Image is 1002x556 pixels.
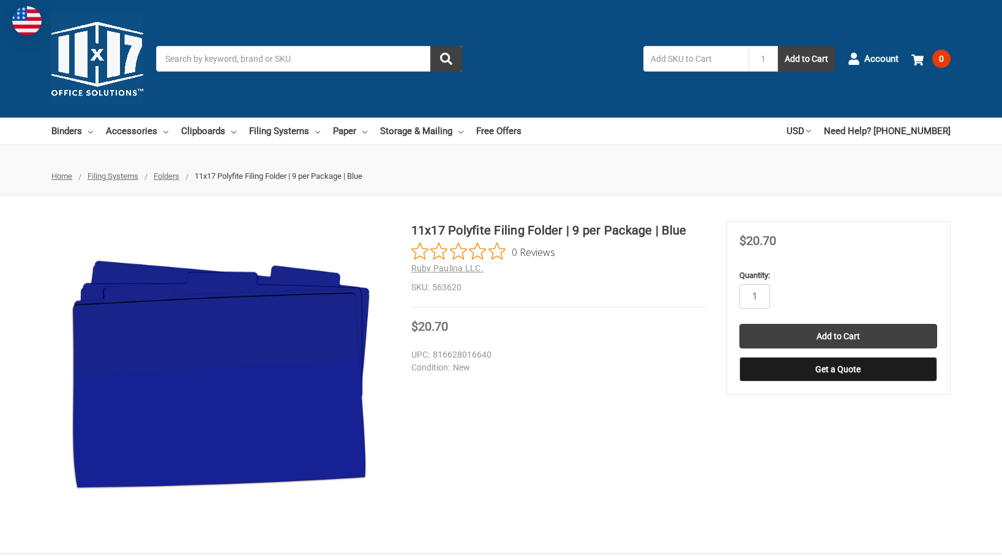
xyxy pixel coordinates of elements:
dt: UPC: [411,348,430,361]
span: $20.70 [411,319,448,334]
dt: SKU: [411,281,429,294]
input: Search by keyword, brand or SKU [156,46,462,72]
a: Home [51,171,72,181]
a: Storage & Mailing [380,118,463,145]
img: duty and tax information for United States [12,6,42,36]
a: Account [848,43,899,75]
dd: 816628016640 [411,348,700,361]
span: Account [864,52,899,66]
button: Add to Cart [778,46,835,72]
span: 0 Reviews [512,242,555,261]
input: Add to Cart [739,324,937,348]
button: Rated 0 out of 5 stars from 0 reviews. Jump to reviews. [411,242,555,261]
input: Add SKU to Cart [643,46,749,72]
a: Clipboards [181,118,236,145]
a: Filing Systems [249,118,320,145]
span: $20.70 [739,233,776,248]
a: Accessories [106,118,168,145]
a: USD [787,118,811,145]
a: Paper [333,118,367,145]
span: 0 [932,50,951,68]
img: 11x17.com [51,13,143,105]
a: Free Offers [476,118,522,145]
button: Get a Quote [739,357,937,381]
a: Filing Systems [88,171,138,181]
a: Ruby Paulina LLC. [411,263,484,273]
dd: New [411,361,700,374]
dt: Condition: [411,361,450,374]
a: Folders [154,171,179,181]
img: 11x17 Polyfite Filing Folder | 9 per Package | Blue [68,256,374,492]
dd: 563620 [411,281,706,294]
h1: 11x17 Polyfite Filing Folder | 9 per Package | Blue [411,221,706,239]
span: 11x17 Polyfite Filing Folder | 9 per Package | Blue [195,171,362,181]
a: 0 [911,43,951,75]
label: Quantity: [739,269,937,282]
a: Binders [51,118,93,145]
a: Need Help? [PHONE_NUMBER] [824,118,951,145]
